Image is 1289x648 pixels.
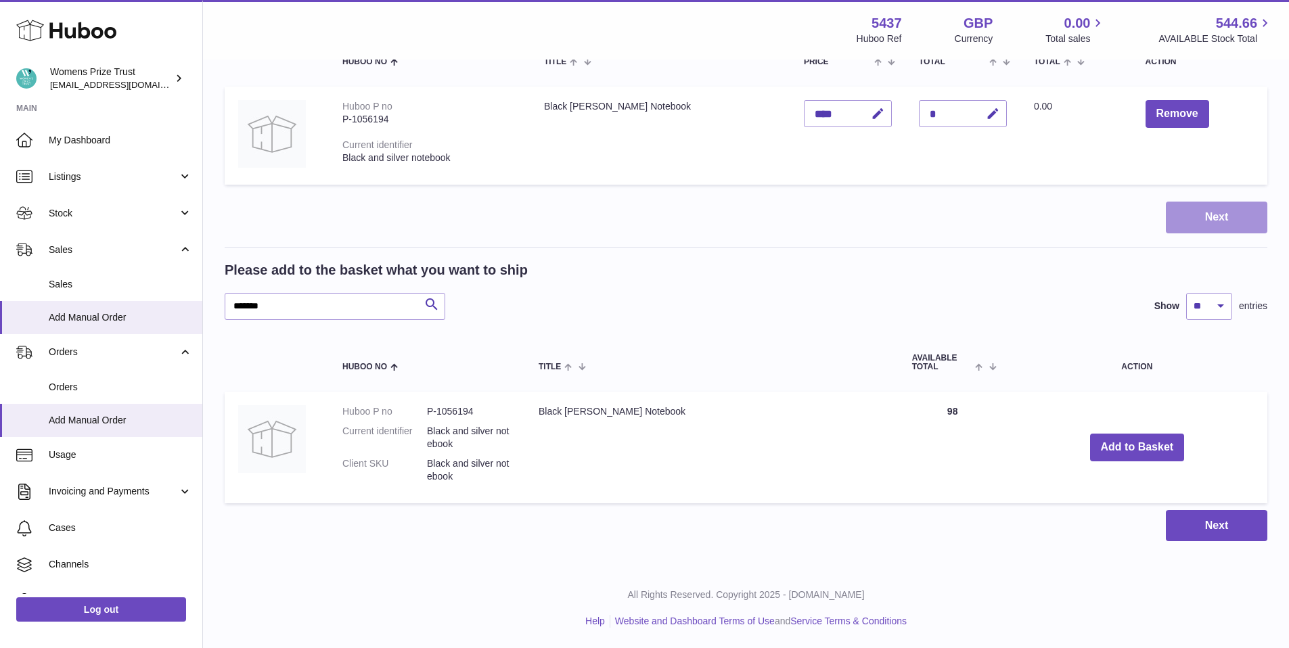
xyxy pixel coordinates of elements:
[16,597,186,622] a: Log out
[790,616,907,626] a: Service Terms & Conditions
[342,363,387,371] span: Huboo no
[525,392,899,503] td: Black [PERSON_NAME] Notebook
[238,405,306,473] img: Black Elizabeth Gilbert Notebook
[342,457,427,483] dt: Client SKU
[912,354,972,371] span: AVAILABLE Total
[49,522,192,534] span: Cases
[1216,14,1257,32] span: 544.66
[49,311,192,324] span: Add Manual Order
[1045,32,1106,45] span: Total sales
[872,14,902,32] strong: 5437
[1146,100,1209,128] button: Remove
[964,14,993,32] strong: GBP
[214,588,1278,601] p: All Rights Reserved. Copyright 2025 - [DOMAIN_NAME]
[49,381,192,394] span: Orders
[1034,57,1060,66] span: Total
[225,261,528,279] h2: Please add to the basket what you want to ship
[955,32,993,45] div: Currency
[427,405,512,418] dd: P-1056194
[342,113,517,126] div: P-1056194
[1090,434,1185,461] button: Add to Basket
[342,139,413,150] div: Current identifier
[342,152,517,164] div: Black and silver notebook
[16,68,37,89] img: info@womensprizeforfiction.co.uk
[539,363,561,371] span: Title
[49,485,178,498] span: Invoicing and Payments
[49,170,178,183] span: Listings
[49,414,192,427] span: Add Manual Order
[1146,57,1254,66] div: Action
[49,278,192,291] span: Sales
[1158,14,1273,45] a: 544.66 AVAILABLE Stock Total
[530,87,790,185] td: Black [PERSON_NAME] Notebook
[1166,510,1267,542] button: Next
[1158,32,1273,45] span: AVAILABLE Stock Total
[342,425,427,450] dt: Current identifier
[1239,300,1267,313] span: entries
[49,346,178,358] span: Orders
[1045,14,1106,45] a: 0.00 Total sales
[342,101,392,112] div: Huboo P no
[342,57,387,66] span: Huboo no
[49,558,192,571] span: Channels
[1034,101,1052,112] span: 0.00
[427,457,512,483] dd: Black and silver notebook
[427,425,512,450] dd: Black and silver notebook
[585,616,605,626] a: Help
[610,615,907,628] li: and
[342,405,427,418] dt: Huboo P no
[50,66,172,91] div: Womens Prize Trust
[238,100,306,168] img: Black Elizabeth Gilbert Notebook
[49,448,192,461] span: Usage
[49,134,192,147] span: My Dashboard
[1007,340,1267,385] th: Action
[615,616,775,626] a: Website and Dashboard Terms of Use
[544,57,566,66] span: Title
[1154,300,1179,313] label: Show
[49,207,178,220] span: Stock
[1166,202,1267,233] button: Next
[899,392,1007,503] td: 98
[49,244,178,256] span: Sales
[857,32,902,45] div: Huboo Ref
[1064,14,1091,32] span: 0.00
[50,79,199,90] span: [EMAIL_ADDRESS][DOMAIN_NAME]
